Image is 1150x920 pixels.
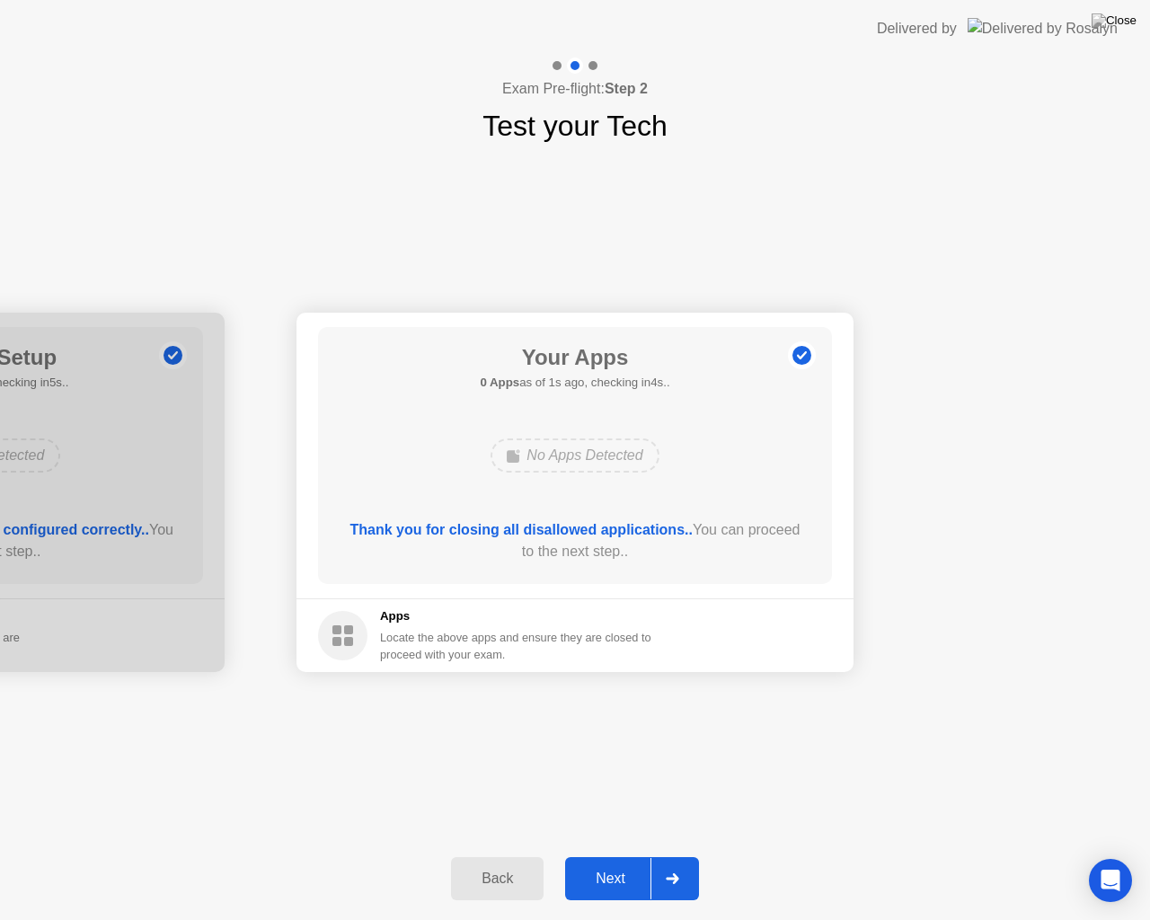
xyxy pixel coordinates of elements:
[344,519,807,562] div: You can proceed to the next step..
[491,438,659,473] div: No Apps Detected
[480,374,669,392] h5: as of 1s ago, checking in4s..
[1092,13,1137,28] img: Close
[502,78,648,100] h4: Exam Pre-flight:
[877,18,957,40] div: Delivered by
[565,857,699,900] button: Next
[480,376,519,389] b: 0 Apps
[1089,859,1132,902] div: Open Intercom Messenger
[968,18,1118,39] img: Delivered by Rosalyn
[571,871,650,887] div: Next
[380,629,652,663] div: Locate the above apps and ensure they are closed to proceed with your exam.
[350,522,693,537] b: Thank you for closing all disallowed applications..
[605,81,648,96] b: Step 2
[451,857,544,900] button: Back
[480,341,669,374] h1: Your Apps
[482,104,668,147] h1: Test your Tech
[380,607,652,625] h5: Apps
[456,871,538,887] div: Back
